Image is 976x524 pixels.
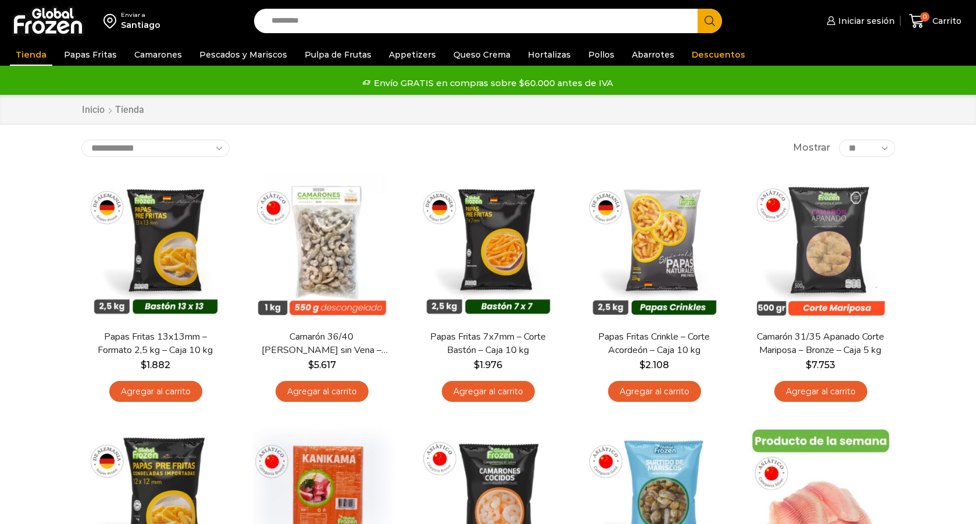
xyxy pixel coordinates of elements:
[103,11,121,31] img: address-field-icon.svg
[806,359,811,370] span: $
[276,381,369,402] a: Agregar al carrito: “Camarón 36/40 Crudo Pelado sin Vena - Bronze - Caja 10 kg”
[81,104,144,117] nav: Breadcrumb
[383,44,442,66] a: Appetizers
[88,330,222,357] a: Papas Fritas 13x13mm – Formato 2,5 kg – Caja 10 kg
[308,359,336,370] bdi: 5.617
[299,44,377,66] a: Pulpa de Frutas
[929,15,961,27] span: Carrito
[109,381,202,402] a: Agregar al carrito: “Papas Fritas 13x13mm - Formato 2,5 kg - Caja 10 kg”
[448,44,516,66] a: Queso Crema
[626,44,680,66] a: Abarrotes
[442,381,535,402] a: Agregar al carrito: “Papas Fritas 7x7mm - Corte Bastón - Caja 10 kg”
[421,330,555,357] a: Papas Fritas 7x7mm – Corte Bastón – Caja 10 kg
[774,381,867,402] a: Agregar al carrito: “Camarón 31/35 Apanado Corte Mariposa - Bronze - Caja 5 kg”
[522,44,577,66] a: Hortalizas
[587,330,721,357] a: Papas Fritas Crinkle – Corte Acordeón – Caja 10 kg
[81,140,230,157] select: Pedido de la tienda
[920,12,929,22] span: 0
[141,359,146,370] span: $
[906,8,964,35] a: 0 Carrito
[686,44,751,66] a: Descuentos
[474,359,480,370] span: $
[753,330,887,357] a: Camarón 31/35 Apanado Corte Mariposa – Bronze – Caja 5 kg
[255,330,388,357] a: Camarón 36/40 [PERSON_NAME] sin Vena – Bronze – Caja 10 kg
[81,104,105,117] a: Inicio
[121,11,160,19] div: Enviar a
[824,9,895,33] a: Iniciar sesión
[474,359,502,370] bdi: 1.976
[835,15,895,27] span: Iniciar sesión
[793,141,830,155] span: Mostrar
[639,359,645,370] span: $
[698,9,722,33] button: Search button
[115,104,144,115] h1: Tienda
[582,44,620,66] a: Pollos
[194,44,293,66] a: Pescados y Mariscos
[121,19,160,31] div: Santiago
[58,44,123,66] a: Papas Fritas
[10,44,52,66] a: Tienda
[608,381,701,402] a: Agregar al carrito: “Papas Fritas Crinkle - Corte Acordeón - Caja 10 kg”
[639,359,669,370] bdi: 2.108
[128,44,188,66] a: Camarones
[308,359,314,370] span: $
[806,359,835,370] bdi: 7.753
[141,359,170,370] bdi: 1.882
